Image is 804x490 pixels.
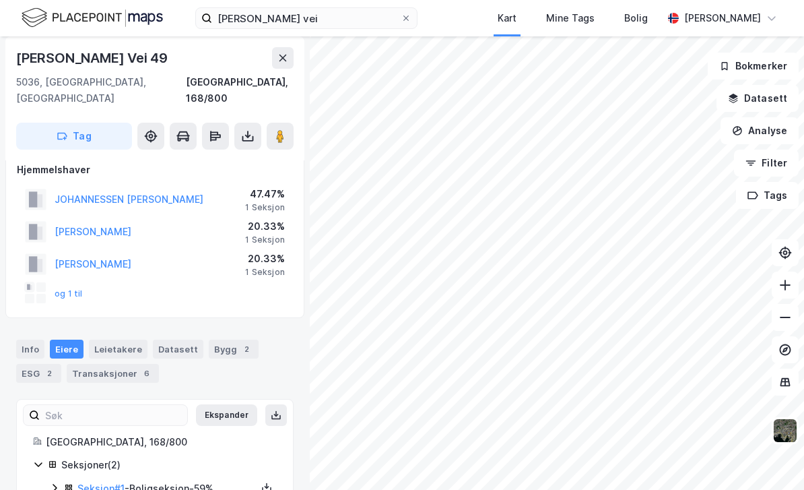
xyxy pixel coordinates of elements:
[16,47,170,69] div: [PERSON_NAME] Vei 49
[716,85,799,112] button: Datasett
[212,8,401,28] input: Søk på adresse, matrikkel, gårdeiere, leietakere eller personer
[245,186,285,202] div: 47.47%
[186,74,294,106] div: [GEOGRAPHIC_DATA], 168/800
[50,340,83,359] div: Eiere
[245,218,285,235] div: 20.33%
[67,364,159,383] div: Transaksjoner
[153,340,203,359] div: Datasett
[16,74,186,106] div: 5036, [GEOGRAPHIC_DATA], [GEOGRAPHIC_DATA]
[196,404,257,426] button: Ekspander
[46,434,277,450] div: [GEOGRAPHIC_DATA], 168/800
[61,457,277,473] div: Seksjoner ( 2 )
[772,418,798,443] img: 9k=
[140,367,154,380] div: 6
[245,251,285,267] div: 20.33%
[16,123,132,150] button: Tag
[209,340,259,359] div: Bygg
[498,10,516,26] div: Kart
[546,10,595,26] div: Mine Tags
[89,340,147,359] div: Leietakere
[245,267,285,278] div: 1 Seksjon
[721,117,799,144] button: Analyse
[245,202,285,213] div: 1 Seksjon
[16,364,61,383] div: ESG
[734,150,799,177] button: Filter
[737,425,804,490] iframe: Chat Widget
[736,182,799,209] button: Tags
[40,405,187,425] input: Søk
[708,53,799,80] button: Bokmerker
[684,10,761,26] div: [PERSON_NAME]
[624,10,648,26] div: Bolig
[16,340,44,359] div: Info
[42,367,56,380] div: 2
[245,235,285,245] div: 1 Seksjon
[22,6,163,30] img: logo.f888ab2527a4732fd821a326f86c7f29.svg
[17,162,293,178] div: Hjemmelshaver
[737,425,804,490] div: Kontrollprogram for chat
[240,342,253,356] div: 2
